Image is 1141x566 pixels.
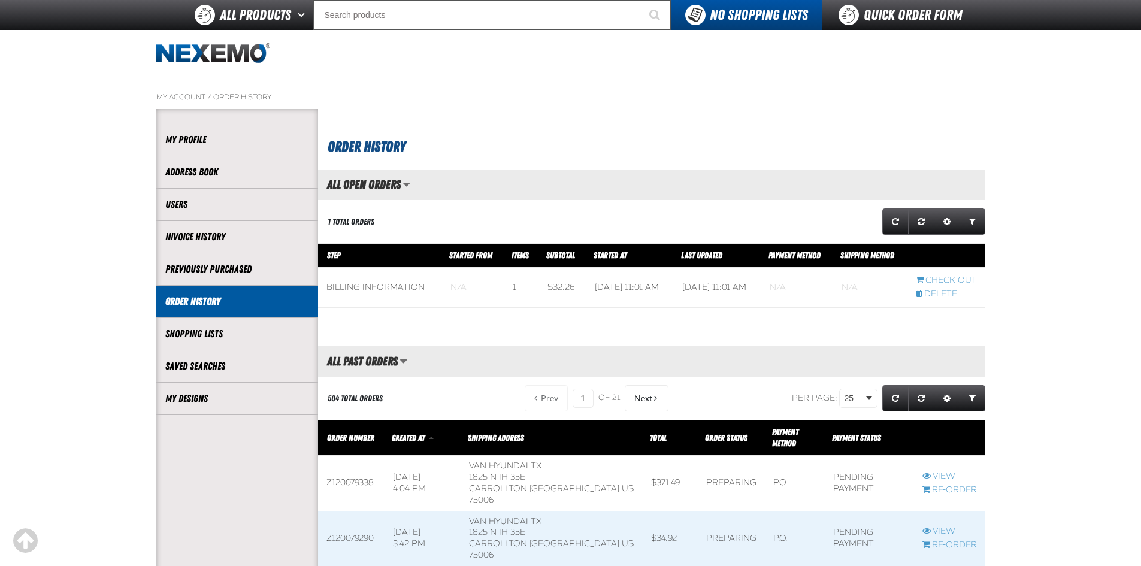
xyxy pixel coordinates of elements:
[469,516,541,526] span: Van Hyundai TX
[622,483,634,494] span: US
[832,433,881,443] span: Payment Status
[573,389,594,408] input: Current page number
[922,526,977,537] a: View Z120079290 order
[768,250,821,260] a: Payment Method
[710,7,808,23] span: No Shopping Lists
[698,456,765,511] td: Preparing
[908,208,934,235] a: Reset grid action
[625,385,668,411] button: Next Page
[772,427,798,448] span: Payment Method
[442,268,504,308] td: Blank
[546,250,575,260] a: Subtotal
[326,282,434,293] div: Billing Information
[705,433,747,443] a: Order Status
[328,138,405,155] span: Order History
[674,268,761,308] td: [DATE] 11:01 AM
[165,295,309,308] a: Order History
[469,461,541,471] span: Van Hyundai TX
[220,4,291,26] span: All Products
[318,178,401,191] h2: All Open Orders
[914,420,985,456] th: Row actions
[318,355,398,368] h2: All Past Orders
[469,538,527,549] span: CARROLLTON
[156,43,270,64] a: Home
[165,133,309,147] a: My Profile
[681,250,722,260] a: Last Updated
[840,250,894,260] span: Shipping Method
[916,275,977,286] a: Continue checkout started from
[529,483,619,494] span: [GEOGRAPHIC_DATA]
[934,385,960,411] a: Expand or Collapse Grid Settings
[469,527,525,537] span: 1825 N IH 35E
[634,394,652,403] span: Next Page
[207,92,211,102] span: /
[165,198,309,211] a: Users
[213,92,271,102] a: Order History
[529,538,619,549] span: [GEOGRAPHIC_DATA]
[156,92,985,102] nav: Breadcrumbs
[825,456,914,511] td: Pending payment
[598,393,620,404] span: of 21
[469,483,527,494] span: CARROLLTON
[165,262,309,276] a: Previously Purchased
[539,268,586,308] td: $32.26
[392,433,425,443] span: Created At
[165,230,309,244] a: Invoice History
[882,385,909,411] a: Refresh grid action
[469,472,525,482] span: 1825 N IH 35E
[328,216,374,228] div: 1 Total Orders
[165,359,309,373] a: Saved Searches
[916,289,977,300] a: Delete checkout started from
[833,268,907,308] td: Blank
[960,385,985,411] a: Expand or Collapse Grid Filters
[922,471,977,482] a: View Z120079338 order
[402,174,410,195] button: Manage grid views. Current view is All Open Orders
[622,538,634,549] span: US
[449,250,492,260] span: Started From
[934,208,960,235] a: Expand or Collapse Grid Settings
[392,433,426,443] a: Created At
[328,393,383,404] div: 504 Total Orders
[504,268,538,308] td: 1
[922,540,977,551] a: Re-Order Z120079290 order
[908,385,934,411] a: Reset grid action
[469,550,494,560] bdo: 75006
[586,268,674,308] td: [DATE] 11:01 AM
[399,351,407,371] button: Manage grid views. Current view is All Past Orders
[318,456,385,511] td: Z120079338
[845,392,864,405] span: 25
[468,433,524,443] span: Shipping Address
[12,528,38,554] div: Scroll to the top
[165,327,309,341] a: Shopping Lists
[761,268,833,308] td: Blank
[643,456,698,511] td: $371.49
[165,165,309,179] a: Address Book
[327,250,340,260] span: Step
[165,392,309,405] a: My Designs
[765,456,825,511] td: P.O.
[650,433,667,443] a: Total
[469,495,494,505] bdo: 75006
[385,456,461,511] td: [DATE] 4:04 PM
[792,393,837,403] span: Per page:
[960,208,985,235] a: Expand or Collapse Grid Filters
[922,485,977,496] a: Re-Order Z120079338 order
[156,92,205,102] a: My Account
[907,244,985,268] th: Row actions
[156,43,270,64] img: Nexemo logo
[327,433,374,443] a: Order Number
[882,208,909,235] a: Refresh grid action
[512,250,529,260] span: Items
[594,250,627,260] a: Started At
